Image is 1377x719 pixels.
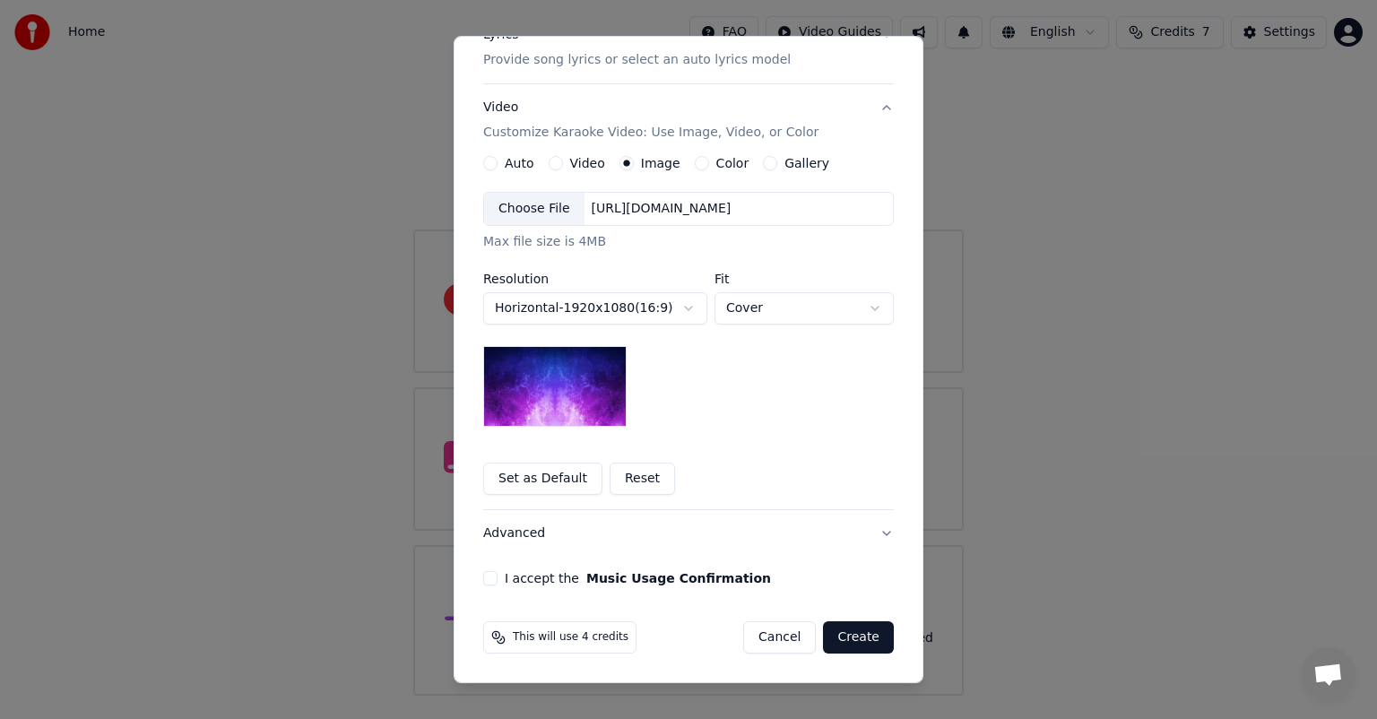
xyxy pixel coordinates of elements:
p: Customize Karaoke Video: Use Image, Video, or Color [483,124,818,142]
label: Video [570,157,605,169]
button: I accept the [586,572,771,585]
div: Video [483,99,818,142]
span: This will use 4 credits [513,630,628,645]
label: Gallery [784,157,829,169]
label: Color [716,157,749,169]
label: I accept the [505,572,771,585]
button: Set as Default [483,463,602,495]
div: VideoCustomize Karaoke Video: Use Image, Video, or Color [483,156,894,509]
label: Auto [505,157,534,169]
label: Fit [714,273,894,285]
div: Lyrics [483,26,518,44]
div: Max file size is 4MB [483,233,894,251]
button: Advanced [483,510,894,557]
div: Choose File [484,193,585,225]
button: LyricsProvide song lyrics or select an auto lyrics model [483,12,894,83]
button: Reset [610,463,675,495]
label: Resolution [483,273,707,285]
p: Provide song lyrics or select an auto lyrics model [483,51,791,69]
label: Image [641,157,680,169]
button: Create [823,621,894,654]
div: [URL][DOMAIN_NAME] [585,200,739,218]
button: VideoCustomize Karaoke Video: Use Image, Video, or Color [483,84,894,156]
button: Cancel [743,621,816,654]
